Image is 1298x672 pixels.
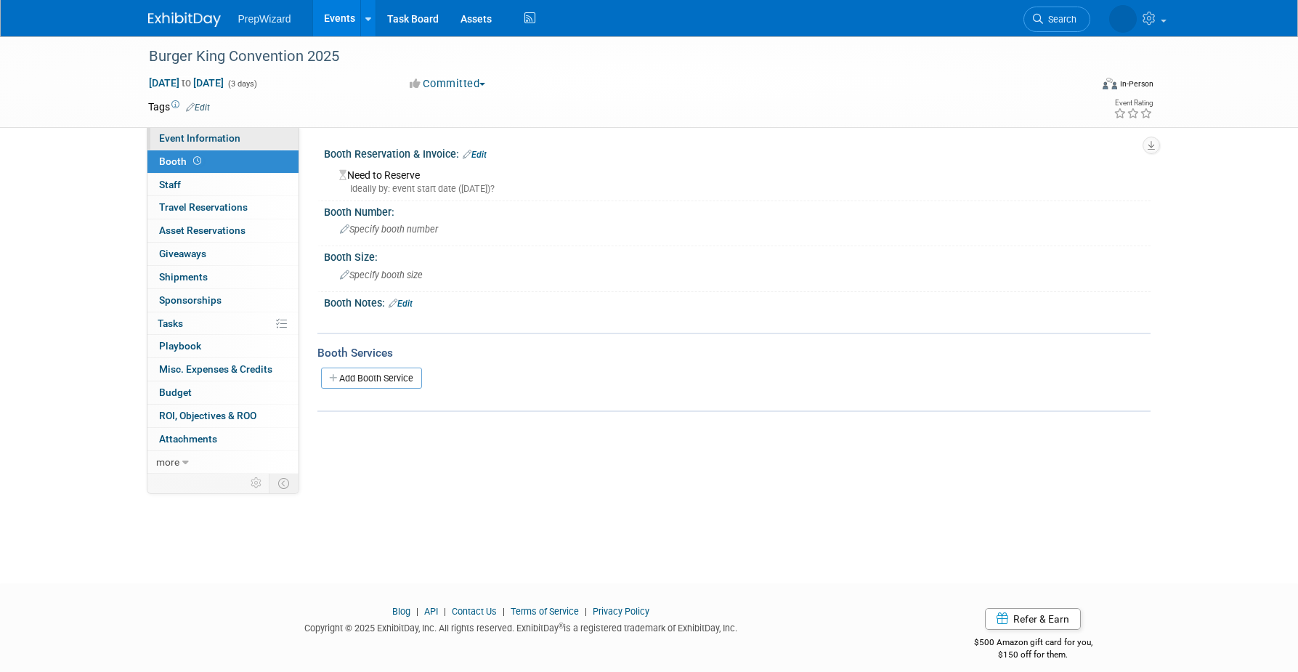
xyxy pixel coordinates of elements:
[324,246,1151,264] div: Booth Size:
[147,312,299,335] a: Tasks
[321,368,422,389] a: Add Booth Service
[147,405,299,427] a: ROI, Objectives & ROO
[159,386,192,398] span: Budget
[985,608,1081,630] a: Refer & Earn
[159,201,248,213] span: Travel Reservations
[159,248,206,259] span: Giveaways
[340,270,423,280] span: Specify booth size
[324,201,1151,219] div: Booth Number:
[499,606,508,617] span: |
[148,12,221,27] img: ExhibitDay
[238,13,291,25] span: PrepWizard
[186,102,210,113] a: Edit
[148,100,210,114] td: Tags
[511,606,579,617] a: Terms of Service
[463,150,487,160] a: Edit
[1023,7,1090,32] a: Search
[413,606,422,617] span: |
[159,155,204,167] span: Booth
[1109,5,1137,33] img: Addison Ironside
[147,243,299,265] a: Giveaways
[147,127,299,150] a: Event Information
[156,456,179,468] span: more
[1119,78,1153,89] div: In-Person
[147,358,299,381] a: Misc. Expenses & Credits
[147,174,299,196] a: Staff
[159,410,256,421] span: ROI, Objectives & ROO
[147,381,299,404] a: Budget
[227,79,257,89] span: (3 days)
[244,474,269,493] td: Personalize Event Tab Strip
[1043,14,1076,25] span: Search
[440,606,450,617] span: |
[593,606,649,617] a: Privacy Policy
[1103,78,1117,89] img: Format-Inperson.png
[147,428,299,450] a: Attachments
[1114,100,1153,107] div: Event Rating
[916,649,1151,661] div: $150 off for them.
[147,196,299,219] a: Travel Reservations
[452,606,497,617] a: Contact Us
[916,627,1151,660] div: $500 Amazon gift card for you,
[324,143,1151,162] div: Booth Reservation & Invoice:
[559,622,564,630] sup: ®
[148,618,895,635] div: Copyright © 2025 ExhibitDay, Inc. All rights reserved. ExhibitDay is a registered trademark of Ex...
[159,340,201,352] span: Playbook
[159,294,222,306] span: Sponsorships
[159,179,181,190] span: Staff
[147,289,299,312] a: Sponsorships
[317,345,1151,361] div: Booth Services
[581,606,591,617] span: |
[190,155,204,166] span: Booth not reserved yet
[340,224,438,235] span: Specify booth number
[324,292,1151,311] div: Booth Notes:
[1005,76,1154,97] div: Event Format
[392,606,410,617] a: Blog
[147,266,299,288] a: Shipments
[159,271,208,283] span: Shipments
[148,76,224,89] span: [DATE] [DATE]
[147,335,299,357] a: Playbook
[389,299,413,309] a: Edit
[339,182,1140,195] div: Ideally by: event start date ([DATE])?
[269,474,299,493] td: Toggle Event Tabs
[159,132,240,144] span: Event Information
[159,433,217,445] span: Attachments
[147,219,299,242] a: Asset Reservations
[147,150,299,173] a: Booth
[147,451,299,474] a: more
[424,606,438,617] a: API
[158,317,183,329] span: Tasks
[179,77,193,89] span: to
[405,76,491,92] button: Committed
[335,164,1140,195] div: Need to Reserve
[144,44,1068,70] div: Burger King Convention 2025
[159,224,246,236] span: Asset Reservations
[159,363,272,375] span: Misc. Expenses & Credits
